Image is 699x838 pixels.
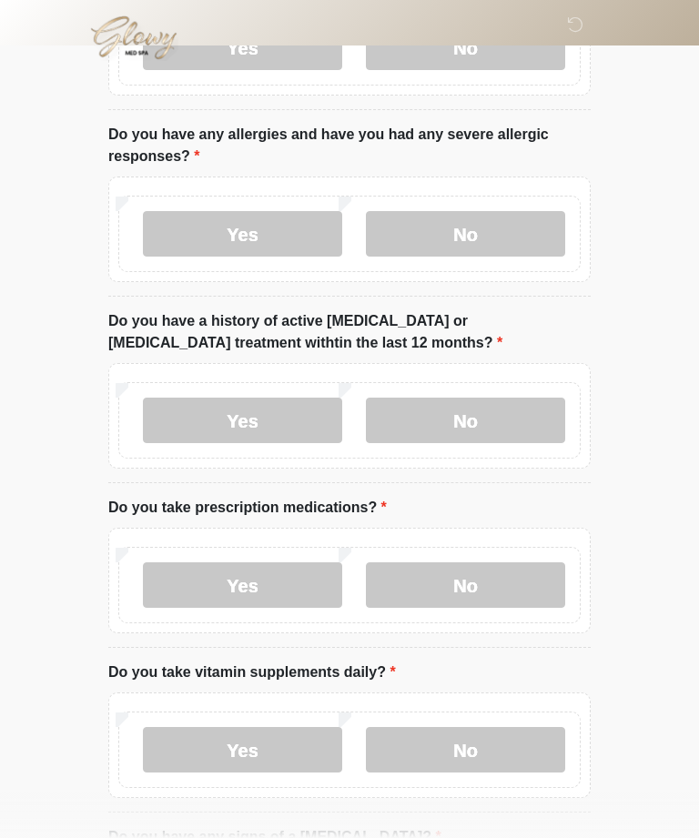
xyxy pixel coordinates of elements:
[108,310,591,354] label: Do you have a history of active [MEDICAL_DATA] or [MEDICAL_DATA] treatment withtin the last 12 mo...
[108,497,387,519] label: Do you take prescription medications?
[143,398,342,443] label: Yes
[108,661,396,683] label: Do you take vitamin supplements daily?
[366,562,565,608] label: No
[143,727,342,772] label: Yes
[90,14,178,61] img: Glowy Med Spa Logo
[366,211,565,257] label: No
[366,398,565,443] label: No
[143,211,342,257] label: Yes
[366,727,565,772] label: No
[108,124,591,167] label: Do you have any allergies and have you had any severe allergic responses?
[143,562,342,608] label: Yes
